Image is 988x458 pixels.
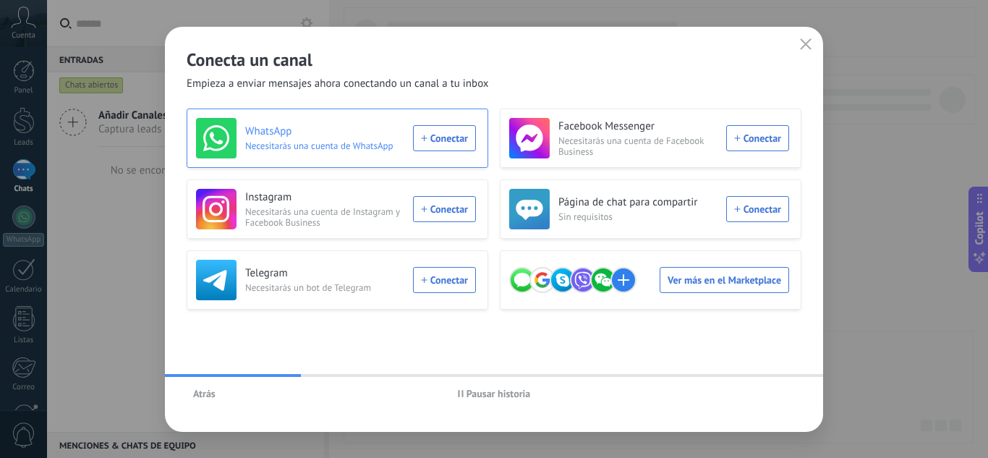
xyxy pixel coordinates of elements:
h3: Instagram [245,190,404,205]
h2: Conecta un canal [187,48,801,71]
span: Necesitarás una cuenta de Facebook Business [558,135,717,157]
h3: WhatsApp [245,124,404,139]
button: Pausar historia [451,383,537,404]
span: Empieza a enviar mensajes ahora conectando un canal a tu inbox [187,77,489,91]
span: Necesitarás una cuenta de WhatsApp [245,140,404,151]
h3: Telegram [245,266,404,281]
span: Necesitarás una cuenta de Instagram y Facebook Business [245,206,404,228]
button: Atrás [187,383,222,404]
span: Atrás [193,389,216,399]
span: Pausar historia [467,389,531,399]
span: Necesitarás un bot de Telegram [245,282,404,293]
h3: Facebook Messenger [558,119,717,134]
span: Sin requisitos [558,211,717,222]
h3: Página de chat para compartir [558,195,717,210]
